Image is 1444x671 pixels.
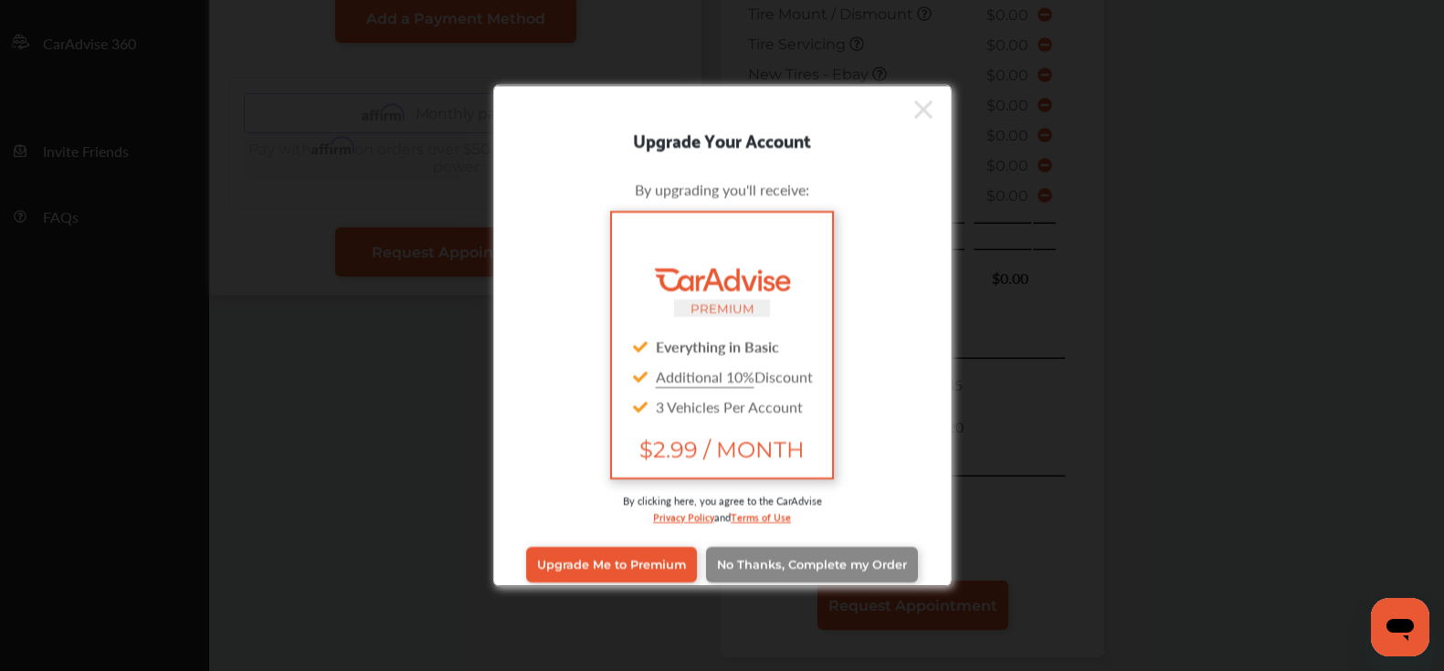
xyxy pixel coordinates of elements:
div: Upgrade Your Account [494,124,951,153]
span: No Thanks, Complete my Order [717,558,907,571]
u: Additional 10% [656,365,754,386]
a: Privacy Policy [653,507,714,524]
span: Upgrade Me to Premium [537,558,686,571]
a: Terms of Use [731,507,791,524]
a: No Thanks, Complete my Order [706,547,918,582]
span: Discount [656,365,813,386]
div: By upgrading you'll receive: [522,178,923,199]
small: PREMIUM [690,300,754,315]
div: 3 Vehicles Per Account [627,391,817,421]
a: Upgrade Me to Premium [526,547,697,582]
strong: Everything in Basic [656,335,779,356]
span: $2.99 / MONTH [627,435,817,462]
div: By clicking here, you agree to the CarAdvise and [522,492,923,542]
iframe: Button to launch messaging window [1371,598,1429,656]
